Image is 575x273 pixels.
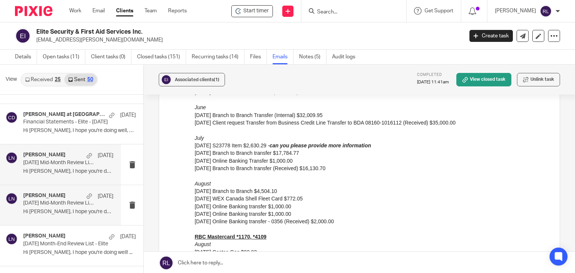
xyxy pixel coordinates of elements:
span: Start timer [243,7,269,15]
img: svg%3E [540,5,552,17]
a: View closed task [456,73,511,86]
h4: [PERSON_NAME] [23,193,66,199]
a: Email [92,7,105,15]
p: [DATE] [98,152,113,159]
img: Pixie [15,6,52,16]
a: Work [69,7,81,15]
a: Files [250,50,267,64]
div: Elite Security & First Aid Services Inc. [231,5,273,17]
a: Team [144,7,157,15]
a: Create task [469,30,513,42]
img: svg%3E [6,193,18,205]
div: 50 [87,77,93,82]
img: svg%3E [161,74,172,85]
p: [PERSON_NAME] [495,7,536,15]
a: Sent50 [64,74,97,86]
div: 25 [55,77,61,82]
img: svg%3E [6,233,18,245]
em: can you please provide more information [75,199,176,205]
h4: [PERSON_NAME] [23,152,66,158]
p: Hi [PERSON_NAME], I hope you're doing well! ... [23,209,113,215]
a: Open tasks (11) [43,50,85,64]
span: Get Support [425,8,453,13]
img: svg%3E [6,152,18,164]
p: Hi [PERSON_NAME], I hope you're doing well, and... [23,128,136,134]
button: Associated clients(1) [159,73,225,86]
u: Haven's [42,99,62,105]
a: Closed tasks (151) [137,50,186,64]
a: Clients [116,7,133,15]
span: Completed [417,73,442,77]
h4: [PERSON_NAME] at [GEOGRAPHIC_DATA] [23,111,105,118]
img: svg%3E [6,111,18,123]
p: [DATE] [120,111,136,119]
a: Notes (5) [299,50,326,64]
h4: [PERSON_NAME] [23,233,66,239]
a: Details [15,50,37,64]
a: Audit logs [332,50,361,64]
span: (1) [214,77,219,82]
strong: RBC line of credit account [249,31,314,37]
input: Search [316,9,384,16]
p: [DATE] Month-End Review List - Elite [23,241,113,247]
p: [DATE] [98,193,113,200]
a: Recurring tasks (14) [192,50,244,64]
button: Unlink task [517,73,560,86]
span: Associated clients [175,77,219,82]
p: [DATE] Mid-Month Review List - Elite [23,160,95,166]
p: [EMAIL_ADDRESS][PERSON_NAME][DOMAIN_NAME] [36,36,458,44]
a: Client tasks (0) [91,50,131,64]
p: [DATE] 11:41am [417,79,449,85]
p: Hi [PERSON_NAME], I hope you're doing well! ... [23,168,113,175]
h2: Elite Security & First Aid Services Inc. [36,28,374,36]
strong: PDF bank statements starting from when the account was first opened [144,54,318,60]
a: Reports [168,7,187,15]
img: svg%3E [15,28,31,44]
a: Received25 [21,74,64,86]
a: Emails [273,50,293,64]
strong: May through August [103,85,153,91]
p: [DATE] [120,233,136,240]
p: [DATE] Mid-Month Review List - [GEOGRAPHIC_DATA] [23,200,95,206]
p: Financial Statements - Elite - [DATE] [23,119,113,125]
p: Hi [PERSON_NAME], I hope you're doing well! ... [23,249,136,256]
span: View [6,76,17,83]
